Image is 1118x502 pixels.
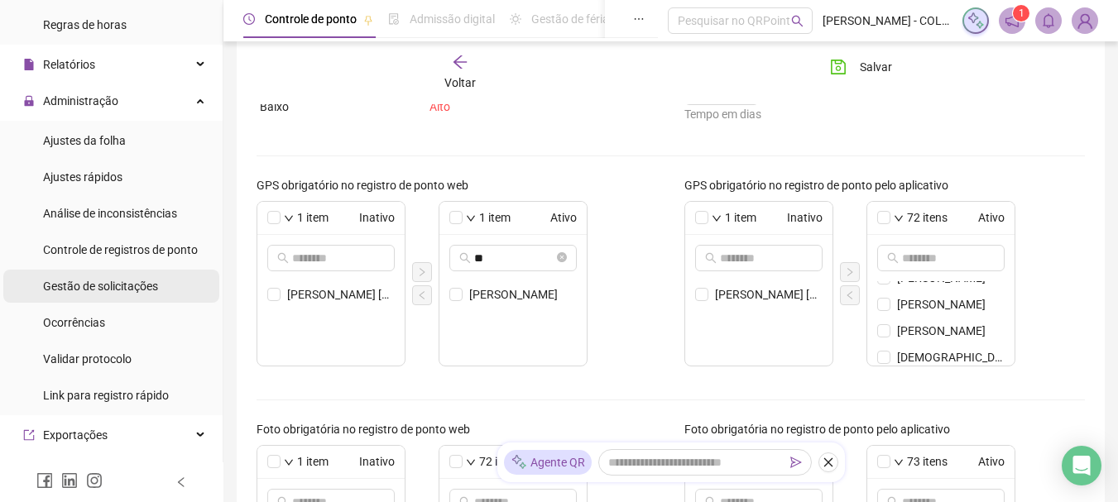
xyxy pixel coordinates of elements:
[410,12,495,26] span: Admissão digital
[504,450,592,475] div: Agente QR
[332,452,395,471] span: Inativo
[1005,13,1020,28] span: notification
[260,98,289,116] span: Baixo
[951,208,1005,227] span: Ativo
[1072,8,1097,33] img: 58712
[685,281,833,308] li: CLÊNIA CARDOSO AMELIO PAULINO
[257,281,405,308] li: CLÊNIA CARDOSO AMELIO PAULINO
[867,291,1015,318] li: CAROLINE SOUZA SILVA
[257,176,479,194] label: GPS obrigatório no registro de ponto web
[790,457,802,468] span: send
[265,12,357,26] span: Controle de ponto
[860,58,892,76] span: Salvar
[43,207,177,220] span: Análise de inconsistências
[452,54,468,70] span: arrow-left
[43,58,95,71] span: Relatórios
[887,252,899,264] span: search
[823,12,952,30] span: [PERSON_NAME] - COLÉGIO ÁGAPE DOM BILINGUE
[43,352,132,366] span: Validar protocolo
[1062,446,1101,485] div: Open Intercom Messenger
[760,208,823,227] span: Inativo
[444,76,476,89] span: Voltar
[23,59,35,70] span: file
[967,12,985,30] img: sparkle-icon.fc2bf0ac1784a2077858766a79e2daf3.svg
[511,454,527,471] img: sparkle-icon.fc2bf0ac1784a2077858766a79e2daf3.svg
[1019,7,1024,19] span: 1
[907,452,948,471] span: 73 itens
[907,208,948,227] span: 72 itens
[466,213,476,223] span: down
[284,457,294,467] span: down
[818,54,904,80] button: Salvar
[633,13,645,25] span: ellipsis
[43,280,158,293] span: Gestão de solicitações
[43,243,198,256] span: Controle de registros de ponto
[823,457,834,468] span: close
[715,285,823,304] span: [PERSON_NAME] [PERSON_NAME]
[867,318,1015,344] li: CINTIA DA SILVA DE OLIVEIRA
[557,252,567,262] span: close-circle
[23,429,35,441] span: export
[287,285,395,304] span: [PERSON_NAME] [PERSON_NAME]
[243,13,255,25] span: clock-circle
[705,252,717,264] span: search
[277,252,289,264] span: search
[725,208,756,227] span: 1 item
[479,208,511,227] span: 1 item
[43,316,105,329] span: Ocorrências
[43,94,118,108] span: Administração
[466,457,476,467] span: down
[469,285,577,304] span: [PERSON_NAME]
[284,213,294,223] span: down
[429,98,450,116] span: Alto
[36,472,53,489] span: facebook
[86,472,103,489] span: instagram
[297,208,329,227] span: 1 item
[897,295,1005,313] span: [PERSON_NAME]
[510,13,521,25] span: sun
[388,13,400,25] span: file-done
[867,344,1015,371] li: CRISTIANE APARECIDA LUCIANO
[684,420,961,438] label: Foto obrigatória no registro de ponto pelo aplicativo
[684,176,959,194] label: GPS obrigatório no registro de ponto pelo aplicativo
[43,134,126,147] span: Ajustes da folha
[257,420,481,438] label: Foto obrigatória no registro de ponto web
[897,322,1005,340] span: [PERSON_NAME]
[557,250,567,265] span: close-circle
[23,95,35,107] span: lock
[363,15,373,25] span: pushpin
[297,452,329,471] span: 1 item
[175,476,187,488] span: left
[1041,13,1056,28] span: bell
[531,12,615,26] span: Gestão de férias
[894,213,904,223] span: down
[894,457,904,467] span: down
[479,452,520,471] span: 72 itens
[684,105,1086,123] div: Tempo em dias
[439,281,587,308] li: ANA CLAUDIA FERREIRA SILVA NOGUEIRA
[43,428,108,442] span: Exportações
[951,452,1005,471] span: Ativo
[61,472,78,489] span: linkedin
[897,348,1005,366] span: [DEMOGRAPHIC_DATA][PERSON_NAME]
[791,15,804,27] span: search
[43,170,122,184] span: Ajustes rápidos
[712,213,722,223] span: down
[514,208,577,227] span: Ativo
[459,252,471,264] span: search
[43,18,127,31] span: Regras de horas
[332,208,395,227] span: Inativo
[830,59,847,75] span: save
[1013,5,1029,22] sup: 1
[43,389,169,402] span: Link para registro rápido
